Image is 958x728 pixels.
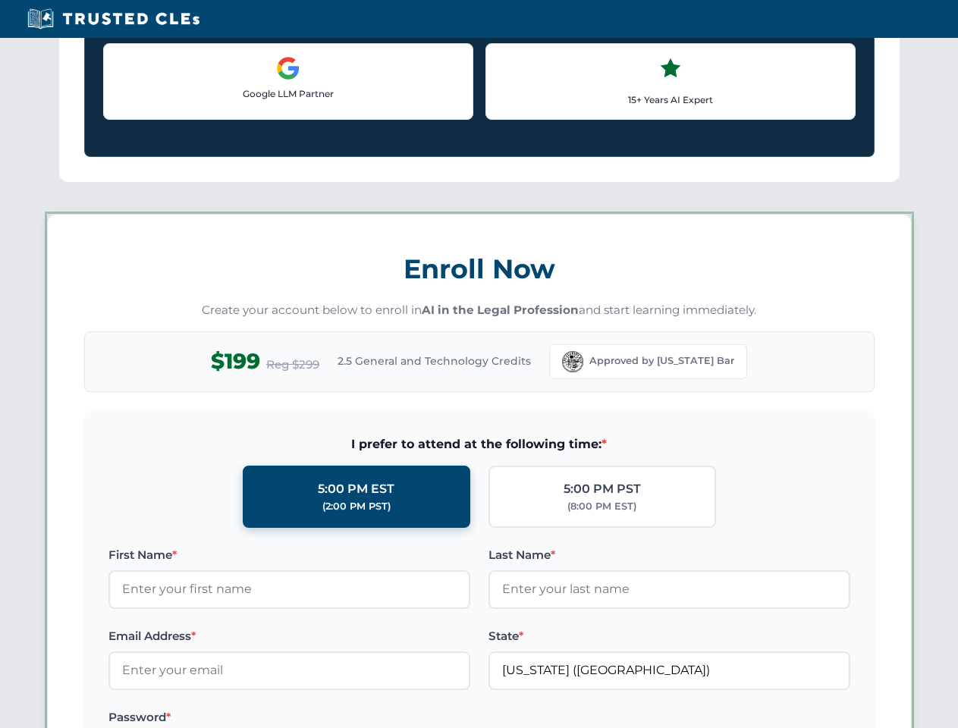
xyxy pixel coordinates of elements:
h3: Enroll Now [84,245,875,293]
label: State [488,627,850,645]
input: Florida (FL) [488,651,850,689]
p: 15+ Years AI Expert [498,93,843,107]
div: 5:00 PM PST [564,479,641,499]
input: Enter your first name [108,570,470,608]
div: (8:00 PM EST) [567,499,636,514]
span: I prefer to attend at the following time: [108,435,850,454]
input: Enter your last name [488,570,850,608]
label: Last Name [488,546,850,564]
label: First Name [108,546,470,564]
span: Reg $299 [266,356,319,374]
label: Password [108,708,470,726]
p: Create your account below to enroll in and start learning immediately. [84,302,875,319]
div: (2:00 PM PST) [322,499,391,514]
input: Enter your email [108,651,470,689]
span: $199 [211,344,260,378]
span: Approved by [US_STATE] Bar [589,353,734,369]
img: Trusted CLEs [23,8,204,30]
label: Email Address [108,627,470,645]
div: 5:00 PM EST [318,479,394,499]
img: Florida Bar [562,351,583,372]
span: 2.5 General and Technology Credits [338,353,531,369]
strong: AI in the Legal Profession [422,303,579,317]
p: Google LLM Partner [116,86,460,101]
img: Google [276,56,300,80]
